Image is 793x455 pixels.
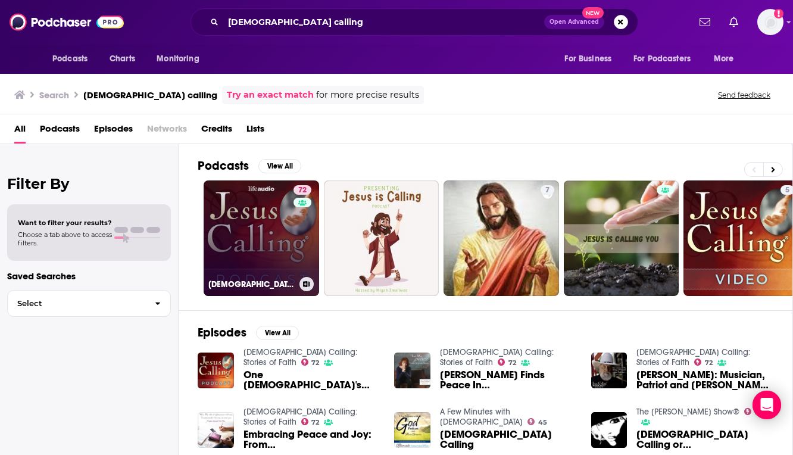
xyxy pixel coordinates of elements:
span: Charts [110,51,135,67]
a: Reba McEntire Finds Peace In Jesus Calling [440,370,577,390]
span: 45 [538,420,547,425]
span: Choose a tab above to access filters. [18,230,112,247]
span: One [DEMOGRAPHIC_DATA]'s Walk With [DEMOGRAPHIC_DATA] Calling [243,370,380,390]
button: open menu [44,48,103,70]
img: Jesus Calling [394,412,430,448]
a: 7 [541,185,554,195]
div: Open Intercom Messenger [753,391,781,419]
span: Open Advanced [550,19,599,25]
span: 72 [298,185,307,197]
button: open menu [705,48,749,70]
h3: [DEMOGRAPHIC_DATA] calling [83,89,217,101]
span: More [714,51,734,67]
span: Podcasts [52,51,88,67]
img: Jesus Calling or Satan Calling? Sheila Zilinsky [591,412,627,448]
a: Jesus Calling: Stories of Faith [243,347,357,367]
p: Saved Searches [7,270,171,282]
a: Charlie Daniels: Musician, Patriot and Jesus Calling Reader [636,370,773,390]
h2: Podcasts [198,158,249,173]
span: [PERSON_NAME]: Musician, Patriot and [PERSON_NAME] Calling Reader [636,370,773,390]
a: Episodes [94,119,133,144]
img: Embracing Peace and Joy: From Jesus Calling to Jesus Always [198,412,234,448]
a: Charts [102,48,142,70]
button: open menu [556,48,626,70]
button: View All [256,326,299,340]
a: Jesus Calling [440,429,577,450]
span: For Podcasters [633,51,691,67]
span: Want to filter your results? [18,219,112,227]
span: for more precise results [316,88,419,102]
img: One Church's Walk With Jesus Calling [198,353,234,389]
a: Jesus Calling or Satan Calling? Sheila Zilinsky [636,429,773,450]
span: For Business [564,51,611,67]
a: 72 [294,185,311,195]
button: open menu [626,48,708,70]
a: Show notifications dropdown [695,12,715,32]
span: Monitoring [157,51,199,67]
span: 72 [508,360,516,366]
a: Embracing Peace and Joy: From Jesus Calling to Jesus Always [243,429,380,450]
a: The Sheila Zilinsky Show® [636,407,739,417]
img: Charlie Daniels: Musician, Patriot and Jesus Calling Reader [591,353,627,389]
button: Send feedback [714,90,774,100]
a: 7 [444,180,559,296]
a: 72 [301,418,320,425]
button: Show profile menu [757,9,783,35]
span: [DEMOGRAPHIC_DATA] Calling or [DEMOGRAPHIC_DATA] Calling? [PERSON_NAME] [636,429,773,450]
span: [PERSON_NAME] Finds Peace In [DEMOGRAPHIC_DATA] Calling [440,370,577,390]
input: Search podcasts, credits, & more... [223,13,544,32]
a: Try an exact match [227,88,314,102]
a: A Few Minutes with God [440,407,523,427]
a: EpisodesView All [198,325,299,340]
a: Credits [201,119,232,144]
h2: Episodes [198,325,246,340]
svg: Add a profile image [774,9,783,18]
h3: [DEMOGRAPHIC_DATA] Calling: Stories of Faith [208,279,295,289]
span: 72 [311,360,319,366]
a: 72 [694,359,713,366]
a: 45 [527,418,547,425]
a: 72 [301,359,320,366]
a: Jesus Calling: Stories of Faith [636,347,750,367]
span: New [582,7,604,18]
a: 72[DEMOGRAPHIC_DATA] Calling: Stories of Faith [204,180,319,296]
h2: Filter By [7,175,171,192]
span: Logged in as heidi.egloff [757,9,783,35]
a: Podcasts [40,119,80,144]
span: [DEMOGRAPHIC_DATA] Calling [440,429,577,450]
button: Open AdvancedNew [544,15,604,29]
span: Embracing Peace and Joy: From [DEMOGRAPHIC_DATA] Calling to [DEMOGRAPHIC_DATA] Always [243,429,380,450]
h3: Search [39,89,69,101]
a: Show notifications dropdown [725,12,743,32]
button: Select [7,290,171,317]
a: All [14,119,26,144]
a: Jesus Calling: Stories of Faith [440,347,554,367]
span: 5 [785,185,789,197]
img: Podchaser - Follow, Share and Rate Podcasts [10,11,124,33]
a: Reba McEntire Finds Peace In Jesus Calling [394,353,430,389]
a: One Church's Walk With Jesus Calling [243,370,380,390]
button: View All [258,159,301,173]
div: Search podcasts, credits, & more... [191,8,638,36]
a: PodcastsView All [198,158,301,173]
a: 72 [498,359,516,366]
span: 7 [545,185,550,197]
img: User Profile [757,9,783,35]
a: Jesus Calling: Stories of Faith [243,407,357,427]
a: 56 [744,408,763,415]
span: 72 [705,360,713,366]
span: Networks [147,119,187,144]
span: 72 [311,420,319,425]
a: Lists [246,119,264,144]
